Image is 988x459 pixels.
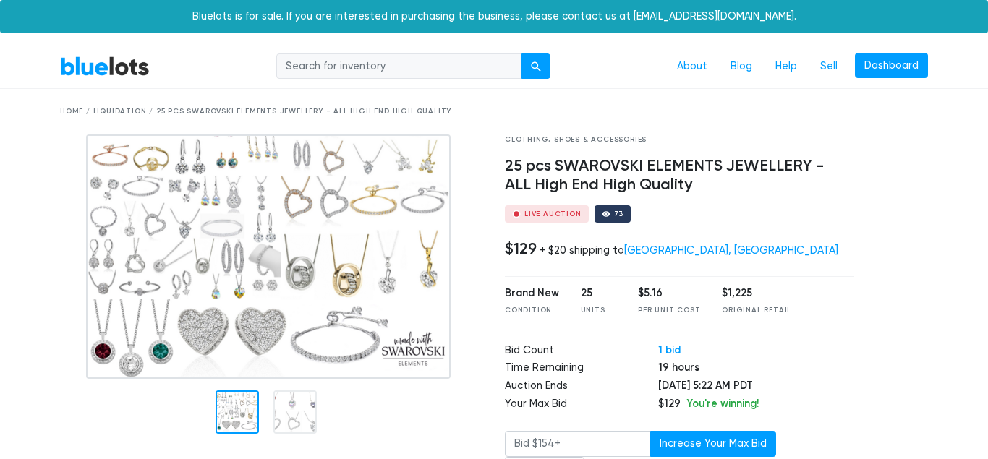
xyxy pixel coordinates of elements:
[505,378,658,396] td: Auction Ends
[581,286,617,301] div: 25
[505,134,854,145] div: Clothing, Shoes & Accessories
[658,343,681,356] a: 1 bid
[686,397,759,410] span: You're winning!
[505,305,559,316] div: Condition
[658,360,853,378] td: 19 hours
[60,106,928,117] div: Home / Liquidation / 25 pcs SWAROVSKI ELEMENTS JEWELLERY - ALL High End High Quality
[524,210,582,218] div: Live Auction
[505,157,854,194] h4: 25 pcs SWAROVSKI ELEMENTS JEWELLERY - ALL High End High Quality
[658,378,853,396] td: [DATE] 5:22 AM PDT
[855,53,928,79] a: Dashboard
[505,286,559,301] div: Brand New
[658,396,853,414] td: $129
[86,134,451,379] img: dec45095-f226-458c-8b08-ab6e27af31ab-1754434232.png
[505,360,658,378] td: Time Remaining
[505,343,658,361] td: Bid Count
[719,53,764,80] a: Blog
[505,239,537,258] h4: $129
[614,210,624,218] div: 73
[60,56,150,77] a: BlueLots
[505,396,658,414] td: Your Max Bid
[540,244,838,257] div: + $20 shipping to
[809,53,849,80] a: Sell
[276,53,522,80] input: Search for inventory
[665,53,719,80] a: About
[722,286,791,301] div: $1,225
[581,305,617,316] div: Units
[722,305,791,316] div: Original Retail
[764,53,809,80] a: Help
[650,431,776,457] button: Increase Your Max Bid
[505,431,651,457] input: Bid $154+
[638,305,700,316] div: Per Unit Cost
[638,286,700,301] div: $5.16
[624,244,838,257] a: [GEOGRAPHIC_DATA], [GEOGRAPHIC_DATA]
